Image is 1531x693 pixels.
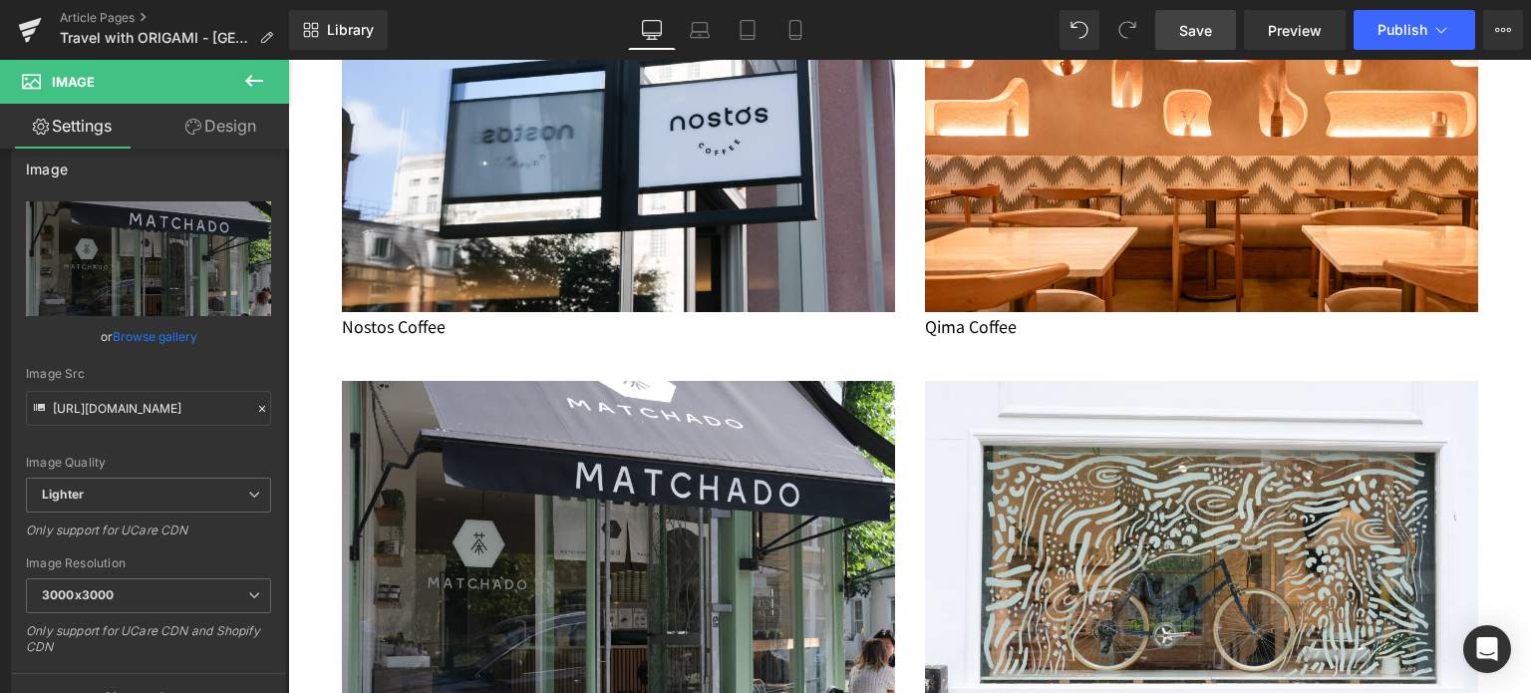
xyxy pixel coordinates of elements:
[1483,10,1523,50] button: More
[26,326,271,347] div: or
[26,556,271,570] div: Image Resolution
[52,74,95,90] span: Image
[1354,10,1475,50] button: Publish
[676,10,724,50] a: Laptop
[628,10,676,50] a: Desktop
[771,10,819,50] a: Mobile
[60,10,289,26] a: Article Pages
[54,252,607,281] p: Nostos Coffee
[1378,22,1427,38] span: Publish
[1268,20,1322,41] span: Preview
[42,487,84,502] b: Lighter
[289,10,388,50] a: New Library
[1060,10,1099,50] button: Undo
[327,21,374,39] span: Library
[637,252,1190,281] p: Qima Coffee
[60,30,251,46] span: Travel with ORIGAMI - [GEOGRAPHIC_DATA]
[724,10,771,50] a: Tablet
[1244,10,1346,50] a: Preview
[113,319,197,354] a: Browse gallery
[1107,10,1147,50] button: Redo
[1179,20,1212,41] span: Save
[26,367,271,381] div: Image Src
[26,456,271,470] div: Image Quality
[1463,625,1511,673] div: Open Intercom Messenger
[26,522,271,551] div: Only support for UCare CDN
[26,391,271,426] input: Link
[26,150,68,177] div: Image
[42,587,114,602] b: 3000x3000
[26,623,271,668] div: Only support for UCare CDN and Shopify CDN
[149,104,293,149] a: Design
